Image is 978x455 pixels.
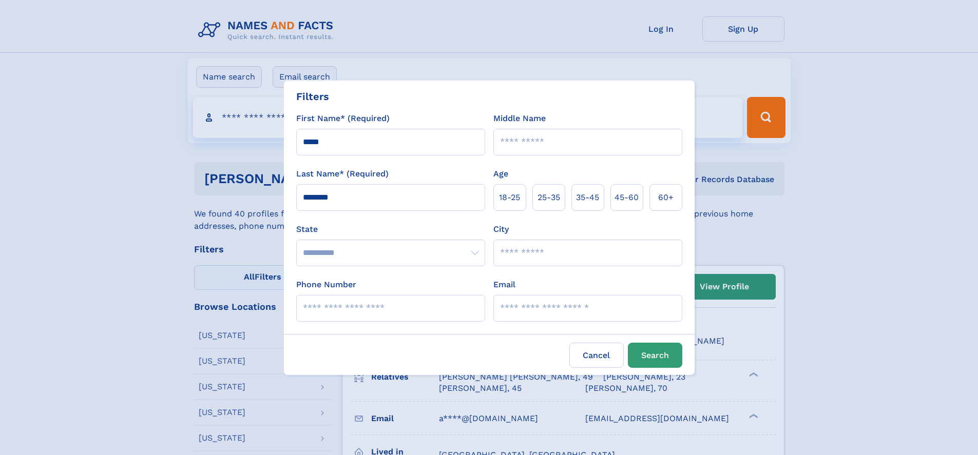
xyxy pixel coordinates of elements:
label: Age [493,168,508,180]
label: Email [493,279,515,291]
label: Middle Name [493,112,546,125]
label: State [296,223,485,235]
div: Filters [296,89,329,104]
label: First Name* (Required) [296,112,390,125]
span: 45‑60 [615,191,639,204]
label: City [493,223,509,235]
span: 18‑25 [499,191,520,204]
button: Search [628,343,682,368]
span: 60+ [658,191,674,204]
span: 25‑35 [538,191,560,204]
span: 35‑45 [576,191,599,204]
label: Cancel [569,343,624,368]
label: Phone Number [296,279,356,291]
label: Last Name* (Required) [296,168,389,180]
